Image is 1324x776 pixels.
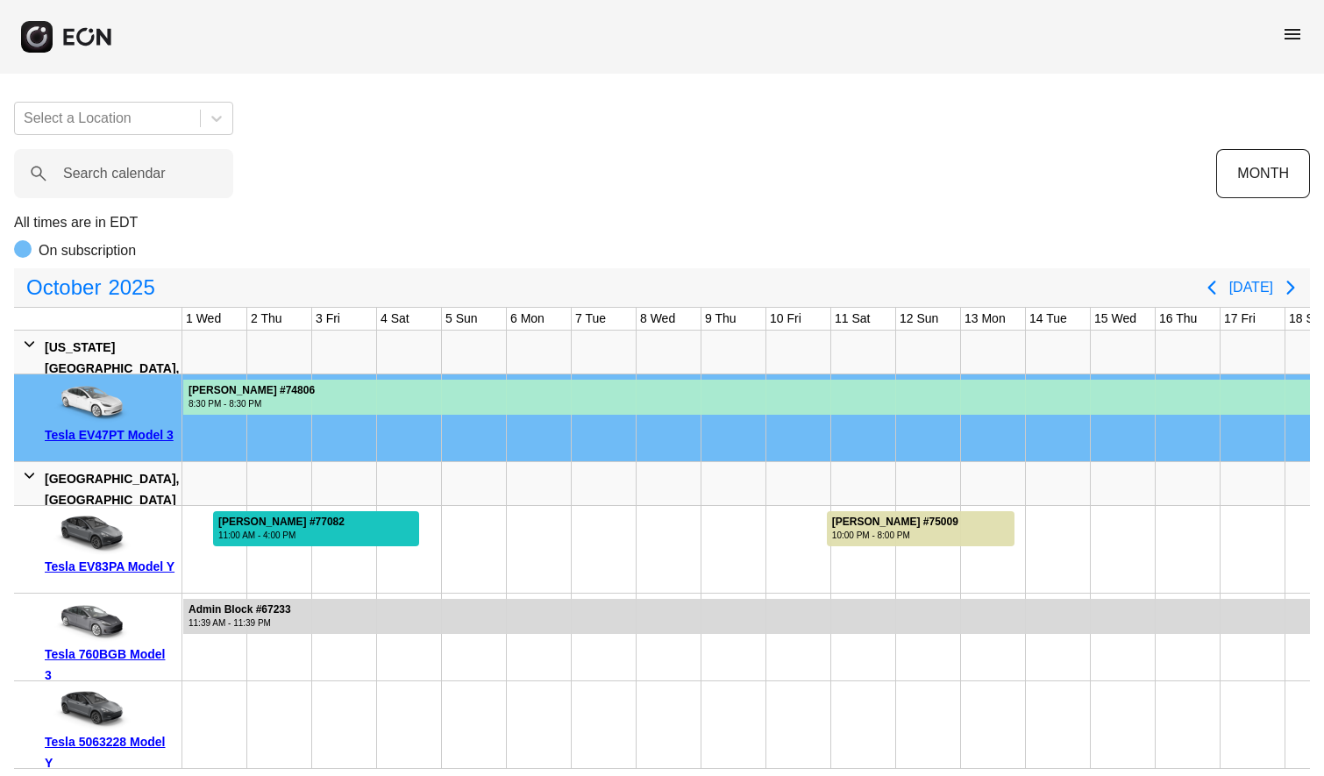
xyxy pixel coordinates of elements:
[45,556,175,577] div: Tesla EV83PA Model Y
[45,600,132,644] img: car
[1091,308,1140,330] div: 15 Wed
[637,308,679,330] div: 8 Wed
[1216,149,1310,198] button: MONTH
[832,516,958,529] div: [PERSON_NAME] #75009
[507,308,548,330] div: 6 Mon
[45,731,175,773] div: Tesla 5063228 Model Y
[247,308,286,330] div: 2 Thu
[45,337,179,400] div: [US_STATE][GEOGRAPHIC_DATA], [GEOGRAPHIC_DATA]
[831,308,873,330] div: 11 Sat
[189,616,291,630] div: 11:39 AM - 11:39 PM
[1026,308,1071,330] div: 14 Tue
[45,424,175,445] div: Tesla EV47PT Model 3
[832,529,958,542] div: 10:00 PM - 8:00 PM
[766,308,805,330] div: 10 Fri
[218,529,345,542] div: 11:00 AM - 4:00 PM
[39,240,136,261] p: On subscription
[1221,308,1259,330] div: 17 Fri
[104,270,158,305] span: 2025
[1229,272,1273,303] button: [DATE]
[701,308,740,330] div: 9 Thu
[1156,308,1200,330] div: 16 Thu
[45,512,132,556] img: car
[572,308,609,330] div: 7 Tue
[14,212,1310,233] p: All times are in EDT
[45,468,179,510] div: [GEOGRAPHIC_DATA], [GEOGRAPHIC_DATA]
[442,308,481,330] div: 5 Sun
[896,308,942,330] div: 12 Sun
[218,516,345,529] div: [PERSON_NAME] #77082
[63,163,166,184] label: Search calendar
[826,506,1015,546] div: Rented for 3 days by Xinyan Wang Current status is verified
[1282,24,1303,45] span: menu
[212,506,420,546] div: Rented for 4 days by Ruiyang Chen Current status is confirmed
[45,381,132,424] img: car
[45,644,175,686] div: Tesla 760BGB Model 3
[961,308,1009,330] div: 13 Mon
[189,397,315,410] div: 8:30 PM - 8:30 PM
[45,687,132,731] img: car
[23,270,104,305] span: October
[312,308,344,330] div: 3 Fri
[189,603,291,616] div: Admin Block #67233
[189,384,315,397] div: [PERSON_NAME] #74806
[377,308,413,330] div: 4 Sat
[1194,270,1229,305] button: Previous page
[182,308,224,330] div: 1 Wed
[1273,270,1308,305] button: Next page
[16,270,166,305] button: October2025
